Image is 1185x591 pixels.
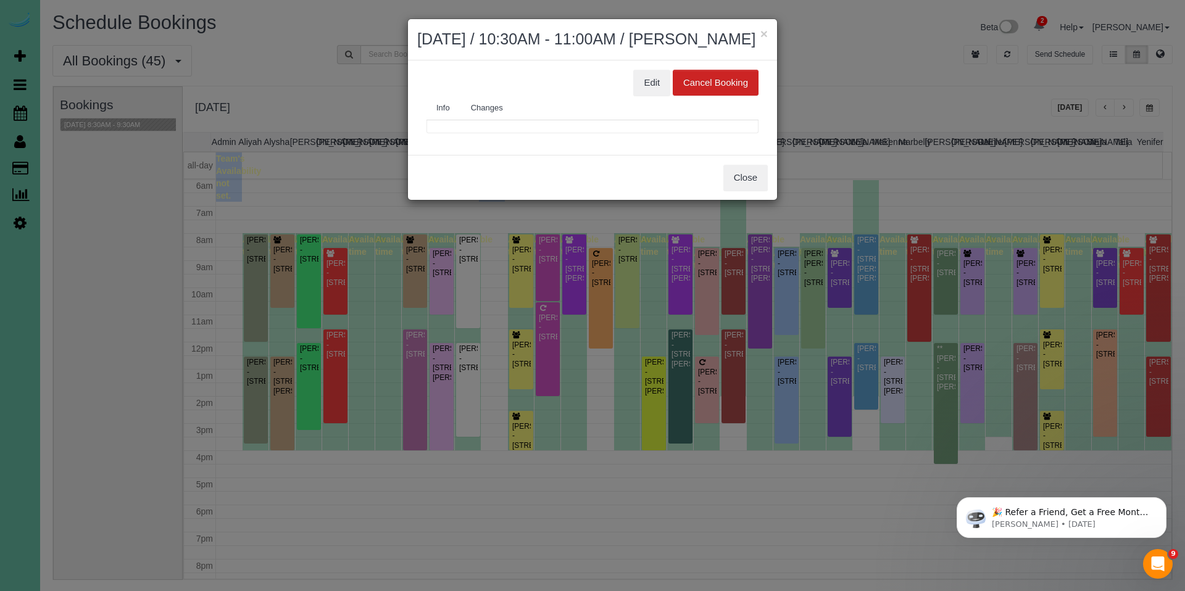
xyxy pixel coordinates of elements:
[426,96,460,121] a: Info
[1143,549,1173,579] iframe: Intercom live chat
[723,165,768,191] button: Close
[471,103,503,112] span: Changes
[436,103,450,112] span: Info
[673,70,759,96] button: Cancel Booking
[417,28,768,51] h2: [DATE] / 10:30AM - 11:00AM / [PERSON_NAME]
[633,70,670,96] button: Edit
[1168,549,1178,559] span: 9
[938,471,1185,558] iframe: Intercom notifications message
[461,96,513,121] a: Changes
[760,27,768,40] button: ×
